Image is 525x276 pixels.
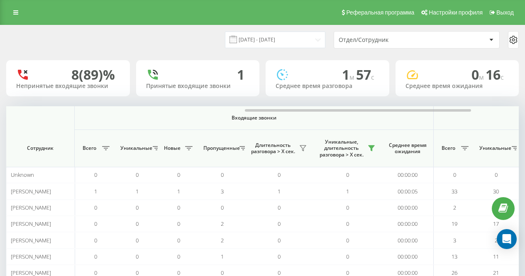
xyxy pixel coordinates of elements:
span: 0 [346,171,349,178]
span: Длительность разговора > Х сек. [249,142,297,155]
span: Реферальная программа [346,9,414,16]
span: 33 [452,188,457,195]
span: 0 [136,253,139,260]
span: [PERSON_NAME] [11,220,51,227]
span: 0 [221,204,224,211]
span: 0 [278,253,281,260]
span: Настройки профиля [429,9,483,16]
span: c [501,73,504,82]
span: 0 [177,220,180,227]
span: 1 [94,188,97,195]
span: 3 [221,188,224,195]
span: Всего [79,145,100,151]
td: 00:00:00 [382,200,434,216]
span: 0 [94,220,97,227]
span: 13 [452,253,457,260]
span: 0 [94,253,97,260]
span: 0 [177,171,180,178]
span: 0 [136,204,139,211]
div: Open Intercom Messenger [497,229,517,249]
span: Unknown [11,171,34,178]
td: 00:00:00 [382,232,434,248]
div: Принятые входящие звонки [146,83,250,90]
span: Уникальные [120,145,150,151]
span: [PERSON_NAME] [11,237,51,244]
span: 0 [136,237,139,244]
span: 0 [94,237,97,244]
div: Отдел/Сотрудник [339,37,438,44]
span: 0 [495,171,498,178]
span: 16 [486,66,504,83]
div: 8 (89)% [71,67,115,83]
td: 00:00:00 [382,216,434,232]
span: 1 [278,188,281,195]
span: Уникальные [479,145,509,151]
span: 2 [221,237,224,244]
span: м [349,73,356,82]
span: 0 [278,220,281,227]
span: 1 [177,188,180,195]
span: 0 [177,237,180,244]
td: 00:00:00 [382,249,434,265]
span: Выход [496,9,514,16]
span: 0 [471,66,486,83]
td: 00:00:00 [382,167,434,183]
span: 0 [177,204,180,211]
div: 1 [237,67,244,83]
span: c [371,73,374,82]
span: 1 [342,66,356,83]
span: 0 [346,204,349,211]
span: [PERSON_NAME] [11,204,51,211]
span: 1 [346,188,349,195]
span: 0 [221,171,224,178]
span: 0 [177,253,180,260]
span: 1 [221,253,224,260]
td: 00:00:05 [382,183,434,199]
span: 30 [493,188,499,195]
span: 2 [495,237,498,244]
span: 0 [453,171,456,178]
span: Среднее время ожидания [388,142,427,155]
span: 0 [94,171,97,178]
span: 0 [136,220,139,227]
span: 0 [346,237,349,244]
span: Пропущенные [203,145,237,151]
span: 0 [346,253,349,260]
span: [PERSON_NAME] [11,253,51,260]
span: 0 [278,237,281,244]
span: Новые [162,145,183,151]
span: 0 [346,220,349,227]
span: 3 [453,237,456,244]
span: Входящие звонки [96,115,412,121]
span: [PERSON_NAME] [11,188,51,195]
span: м [479,73,486,82]
span: 2 [453,204,456,211]
span: 0 [94,204,97,211]
span: 57 [356,66,374,83]
span: 2 [221,220,224,227]
span: 19 [452,220,457,227]
div: Среднее время ожидания [405,83,509,90]
div: Среднее время разговора [276,83,379,90]
div: Непринятые входящие звонки [16,83,120,90]
span: 0 [136,171,139,178]
span: Всего [438,145,459,151]
span: 17 [493,220,499,227]
span: 0 [278,171,281,178]
span: 0 [278,204,281,211]
span: 11 [493,253,499,260]
span: 1 [136,188,139,195]
span: Сотрудник [13,145,67,151]
span: Уникальные, длительность разговора > Х сек. [317,139,365,158]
